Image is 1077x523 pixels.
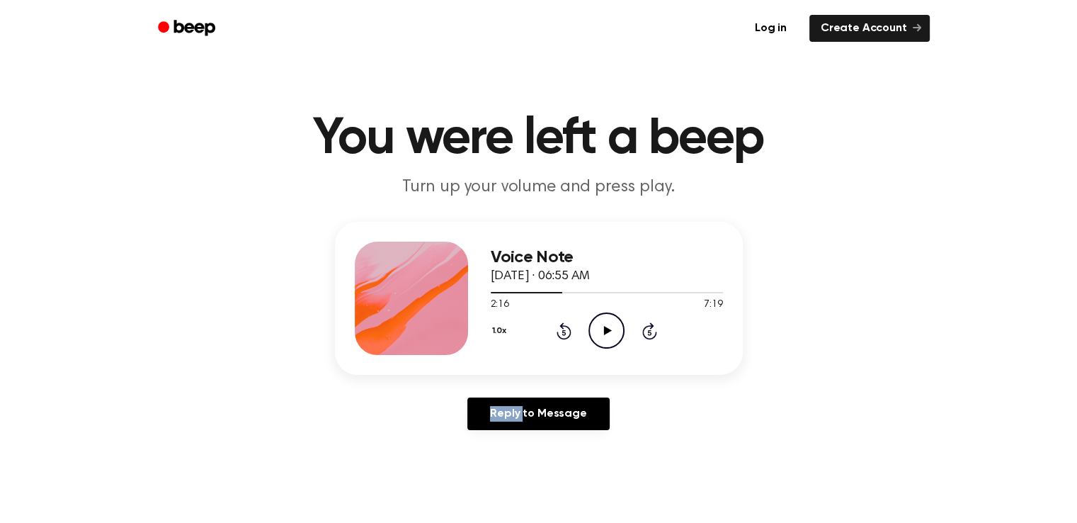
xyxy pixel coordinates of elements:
[741,12,801,45] a: Log in
[467,398,609,430] a: Reply to Message
[267,176,811,199] p: Turn up your volume and press play.
[491,248,723,267] h3: Voice Note
[148,15,228,43] a: Beep
[809,15,930,42] a: Create Account
[491,319,512,343] button: 1.0x
[176,113,901,164] h1: You were left a beep
[491,270,590,283] span: [DATE] · 06:55 AM
[704,298,722,313] span: 7:19
[491,298,509,313] span: 2:16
